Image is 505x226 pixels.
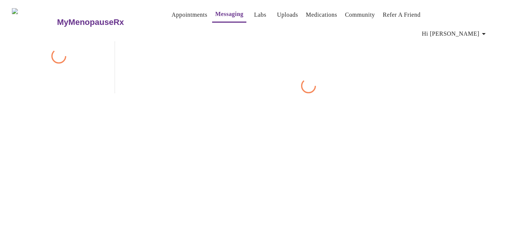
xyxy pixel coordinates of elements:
[422,29,488,39] span: Hi [PERSON_NAME]
[215,9,243,19] a: Messaging
[254,10,266,20] a: Labs
[212,7,246,23] button: Messaging
[172,10,207,20] a: Appointments
[274,7,301,22] button: Uploads
[169,7,210,22] button: Appointments
[56,9,154,35] a: MyMenopauseRx
[57,17,124,27] h3: MyMenopauseRx
[383,10,421,20] a: Refer a Friend
[345,10,375,20] a: Community
[303,7,340,22] button: Medications
[248,7,272,22] button: Labs
[419,26,491,41] button: Hi [PERSON_NAME]
[342,7,378,22] button: Community
[380,7,424,22] button: Refer a Friend
[277,10,298,20] a: Uploads
[306,10,337,20] a: Medications
[12,8,56,36] img: MyMenopauseRx Logo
